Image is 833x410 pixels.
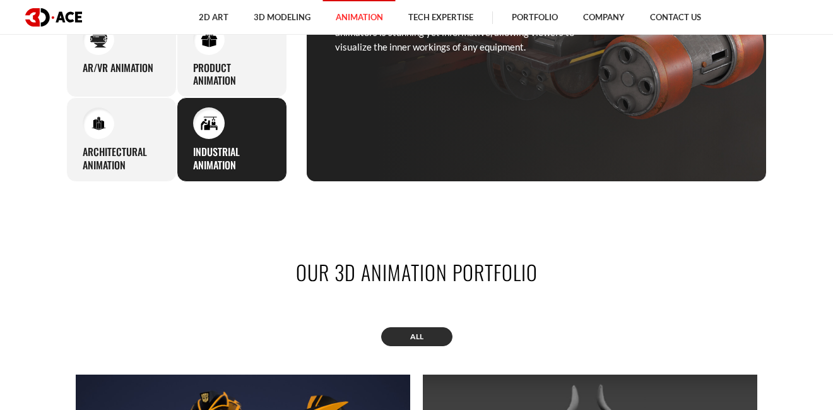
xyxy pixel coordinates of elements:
h3: Industrial Animation [193,145,271,172]
h3: Product Animation [193,61,271,88]
h3: AR/VR Animation [83,61,153,75]
button: All [381,327,452,346]
img: logo dark [25,8,82,27]
h3: Architectural Animation [83,145,160,172]
img: Architectural Animation [90,115,107,132]
img: Product Animation [201,30,218,47]
img: AR/VR Animation [90,30,107,47]
img: Industrial Animation [201,115,218,132]
h2: Our 3D Animation Portfolio [66,258,767,286]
